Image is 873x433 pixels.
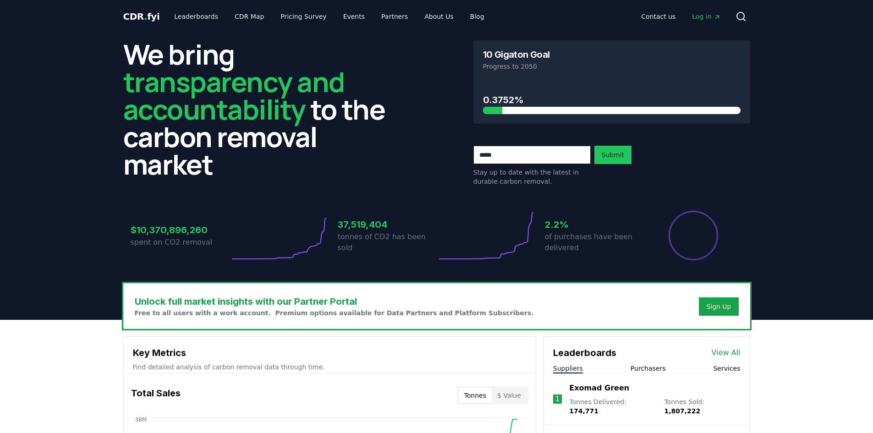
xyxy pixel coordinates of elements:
[631,364,666,373] button: Purchasers
[483,50,550,59] h3: 10 Gigaton Goal
[555,394,560,405] p: 1
[594,146,632,164] button: Submit
[463,8,492,25] a: Blog
[336,8,372,25] a: Events
[634,8,728,25] nav: Main
[553,346,616,360] h3: Leaderboards
[135,308,534,318] p: Free to all users with a work account. Premium options available for Data Partners and Platform S...
[135,417,147,423] tspan: 38M
[417,8,461,25] a: About Us
[167,8,491,25] nav: Main
[553,364,583,373] button: Suppliers
[483,62,741,71] p: Progress to 2050
[668,210,719,261] div: Percentage of sales delivered
[338,231,437,253] p: tonnes of CO2 has been sold
[569,407,598,415] span: 174,771
[374,8,415,25] a: Partners
[123,63,345,128] span: transparency and accountability
[706,302,731,311] a: Sign Up
[273,8,334,25] a: Pricing Survey
[664,407,700,415] span: 1,807,222
[699,297,738,316] button: Sign Up
[713,364,740,373] button: Services
[692,12,720,21] span: Log in
[167,8,225,25] a: Leaderboards
[664,397,740,416] p: Tonnes Sold :
[131,223,230,237] h3: $10,370,896,260
[123,10,160,23] a: CDR.fyi
[569,397,655,416] p: Tonnes Delivered :
[123,40,400,178] h2: We bring to the carbon removal market
[545,231,644,253] p: of purchases have been delivered
[133,362,527,372] p: Find detailed analysis of carbon removal data through time.
[144,11,147,22] span: .
[227,8,271,25] a: CDR Map
[131,237,230,248] p: spent on CO2 removal
[459,388,492,403] button: Tonnes
[492,388,527,403] button: $ Value
[569,383,629,394] a: Exomad Green
[135,295,534,308] h3: Unlock full market insights with our Partner Portal
[634,8,683,25] a: Contact us
[133,346,527,360] h3: Key Metrics
[123,11,160,22] span: CDR fyi
[685,8,728,25] a: Log in
[545,218,644,231] h3: 2.2%
[338,218,437,231] h3: 37,519,404
[131,386,181,405] h3: Total Sales
[483,93,741,107] h3: 0.3752%
[712,347,741,358] a: View All
[473,168,591,186] p: Stay up to date with the latest in durable carbon removal.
